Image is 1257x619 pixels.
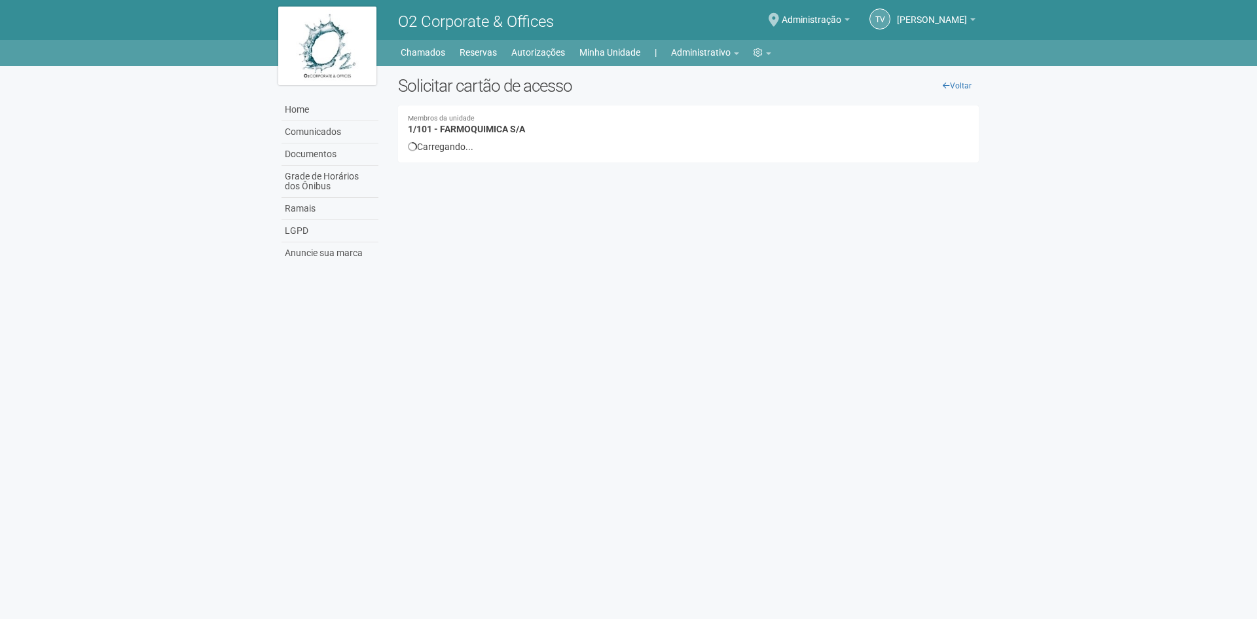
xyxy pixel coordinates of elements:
a: Voltar [936,76,979,96]
a: Ramais [282,198,378,220]
img: logo.jpg [278,7,376,85]
a: | [655,43,657,62]
span: Thayane Vasconcelos Torres [897,2,967,25]
a: Administração [782,16,850,27]
a: Minha Unidade [579,43,640,62]
a: Administrativo [671,43,739,62]
a: Home [282,99,378,121]
a: [PERSON_NAME] [897,16,975,27]
a: Anuncie sua marca [282,242,378,264]
a: Autorizações [511,43,565,62]
a: LGPD [282,220,378,242]
h2: Solicitar cartão de acesso [398,76,979,96]
span: Administração [782,2,841,25]
a: TV [869,9,890,29]
small: Membros da unidade [408,115,969,122]
a: Documentos [282,143,378,166]
a: Configurações [754,43,771,62]
h4: 1/101 - FARMOQUIMICA S/A [408,115,969,134]
a: Reservas [460,43,497,62]
a: Chamados [401,43,445,62]
a: Grade de Horários dos Ônibus [282,166,378,198]
a: Comunicados [282,121,378,143]
span: O2 Corporate & Offices [398,12,554,31]
div: Carregando... [408,141,969,153]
